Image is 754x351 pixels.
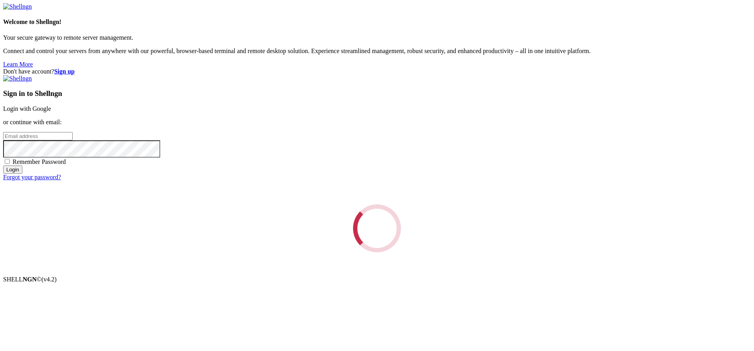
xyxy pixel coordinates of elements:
p: or continue with email: [3,119,751,126]
a: Forgot your password? [3,174,61,180]
span: SHELL © [3,276,57,283]
span: Remember Password [13,158,66,165]
a: Login with Google [3,105,51,112]
a: Learn More [3,61,33,68]
div: Loading... [346,197,408,260]
img: Shellngn [3,75,32,82]
p: Connect and control your servers from anywhere with our powerful, browser-based terminal and remo... [3,48,751,55]
span: 4.2.0 [42,276,57,283]
input: Email address [3,132,73,140]
img: Shellngn [3,3,32,10]
b: NGN [23,276,37,283]
input: Remember Password [5,159,10,164]
div: Don't have account? [3,68,751,75]
input: Login [3,165,22,174]
a: Sign up [54,68,75,75]
h3: Sign in to Shellngn [3,89,751,98]
h4: Welcome to Shellngn! [3,18,751,26]
p: Your secure gateway to remote server management. [3,34,751,41]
